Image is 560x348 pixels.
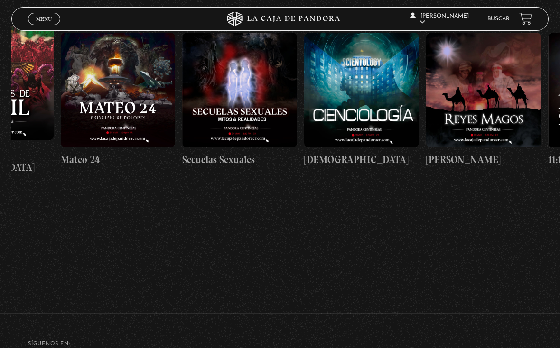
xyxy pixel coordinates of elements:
h4: Mateo 24 [61,152,176,167]
h4: [PERSON_NAME] [426,152,541,167]
a: View your shopping cart [519,12,532,25]
span: Cerrar [33,24,56,30]
span: [PERSON_NAME] [410,13,469,25]
h4: Secuelas Sexuales [182,152,297,167]
span: Menu [36,16,52,22]
h4: [DEMOGRAPHIC_DATA] [304,152,419,167]
a: Buscar [487,16,510,22]
h4: SÍguenos en: [28,341,532,347]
